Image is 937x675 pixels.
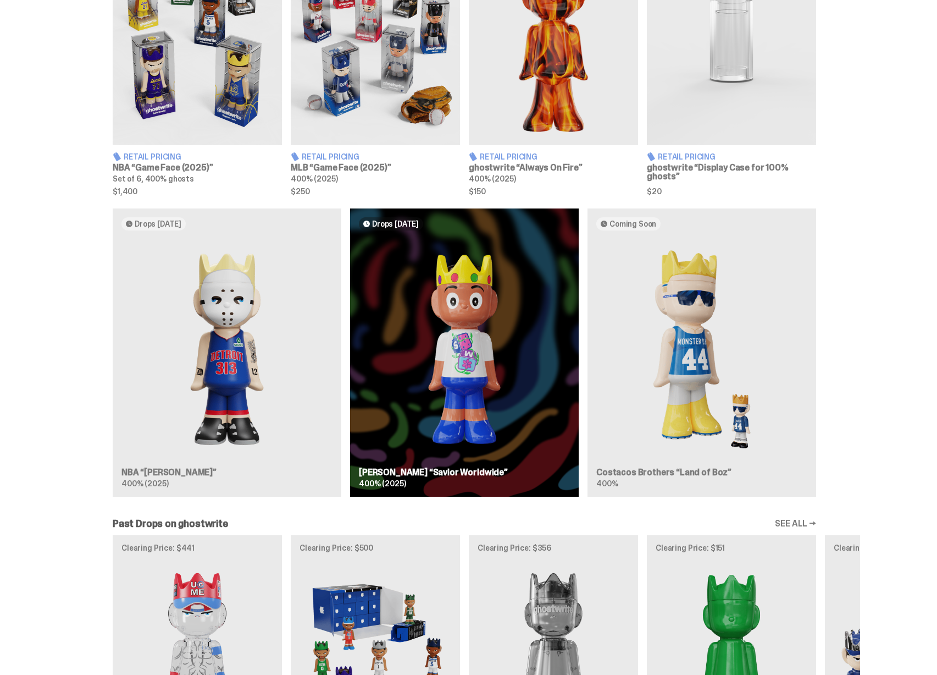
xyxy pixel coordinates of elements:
[291,174,337,184] span: 400% (2025)
[775,519,816,528] a: SEE ALL →
[124,153,181,161] span: Retail Pricing
[113,174,194,184] span: Set of 6, 400% ghosts
[469,188,638,195] span: $150
[596,468,807,477] h3: Costacos Brothers “Land of Boz”
[359,479,406,489] span: 400% (2025)
[302,153,359,161] span: Retail Pricing
[121,479,168,489] span: 400% (2025)
[469,174,515,184] span: 400% (2025)
[596,479,618,489] span: 400%
[135,219,181,228] span: Drops [DATE]
[359,239,570,459] img: Savior Worldwide
[647,163,816,181] h3: ghostwrite “Display Case for 100% ghosts”
[596,239,807,459] img: Land of Boz
[291,163,460,172] h3: MLB “Game Face (2025)”
[609,219,656,228] span: Coming Soon
[372,219,419,228] span: Drops [DATE]
[113,519,228,529] h2: Past Drops on ghostwrite
[359,468,570,477] h3: [PERSON_NAME] “Savior Worldwide”
[113,163,282,172] h3: NBA “Game Face (2025)”
[121,239,332,459] img: Eminem
[291,188,460,195] span: $250
[469,163,638,172] h3: ghostwrite “Always On Fire”
[656,544,807,552] p: Clearing Price: $151
[480,153,537,161] span: Retail Pricing
[658,153,716,161] span: Retail Pricing
[300,544,451,552] p: Clearing Price: $500
[478,544,629,552] p: Clearing Price: $356
[121,544,273,552] p: Clearing Price: $441
[113,188,282,195] span: $1,400
[647,188,816,195] span: $20
[121,468,332,477] h3: NBA “[PERSON_NAME]”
